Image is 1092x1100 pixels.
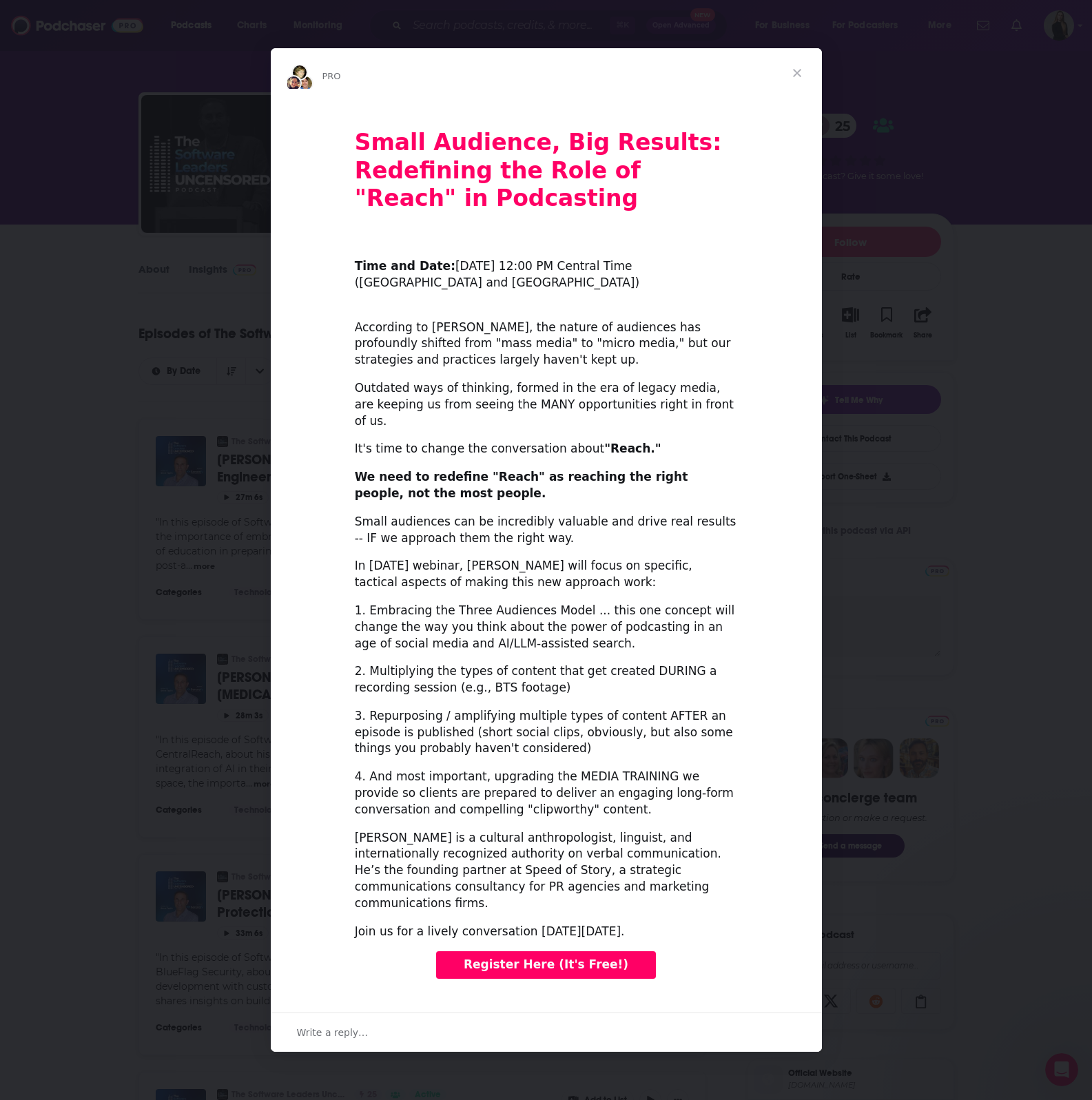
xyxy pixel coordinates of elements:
[271,1013,822,1052] div: Open conversation and reply
[355,663,738,696] div: 2. Multiplying the types of content that get created DURING a recording session (e.g., BTS footage)
[355,470,688,500] b: We need to redefine "Reach" as reaching the right people, not the most people.
[355,441,738,457] div: It's time to change the conversation about
[436,951,656,979] a: Register Here (It's Free!)
[355,514,738,547] div: Small audiences can be incredibly valuable and drive real results -- IF we approach them the righ...
[464,957,628,971] span: Register Here (It's Free!)
[772,48,822,98] span: Close
[322,71,341,81] span: PRO
[355,129,722,212] b: Small Audience, Big Results: Redefining the Role of "Reach" in Podcasting
[604,442,661,455] b: "Reach."
[355,242,738,291] div: ​ [DATE] 12:00 PM Central Time ([GEOGRAPHIC_DATA] and [GEOGRAPHIC_DATA])
[355,708,738,757] div: 3. Repurposing / amplifying multiple types of content AFTER an episode is published (short social...
[355,303,738,369] div: According to [PERSON_NAME], the nature of audiences has profoundly shifted from "mass media" to "...
[355,830,738,912] div: [PERSON_NAME] is a cultural anthropologist, linguist, and internationally recognized authority on...
[355,259,455,273] b: Time and Date:
[291,64,308,81] img: Barbara avatar
[355,380,738,429] div: Outdated ways of thinking, formed in the era of legacy media, are keeping us from seeing the MANY...
[355,558,738,591] div: In [DATE] webinar, [PERSON_NAME] will focus on specific, tactical aspects of making this new appr...
[297,75,313,92] img: Dave avatar
[297,1024,369,1041] span: Write a reply…
[355,769,738,818] div: 4. And most important, upgrading the MEDIA TRAINING we provide so clients are prepared to deliver...
[355,603,738,652] div: 1. Embracing the Three Audiences Model ... this one concept will change the way you think about t...
[355,924,738,940] div: Join us for a lively conversation [DATE][DATE].
[285,75,302,92] img: Sydney avatar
